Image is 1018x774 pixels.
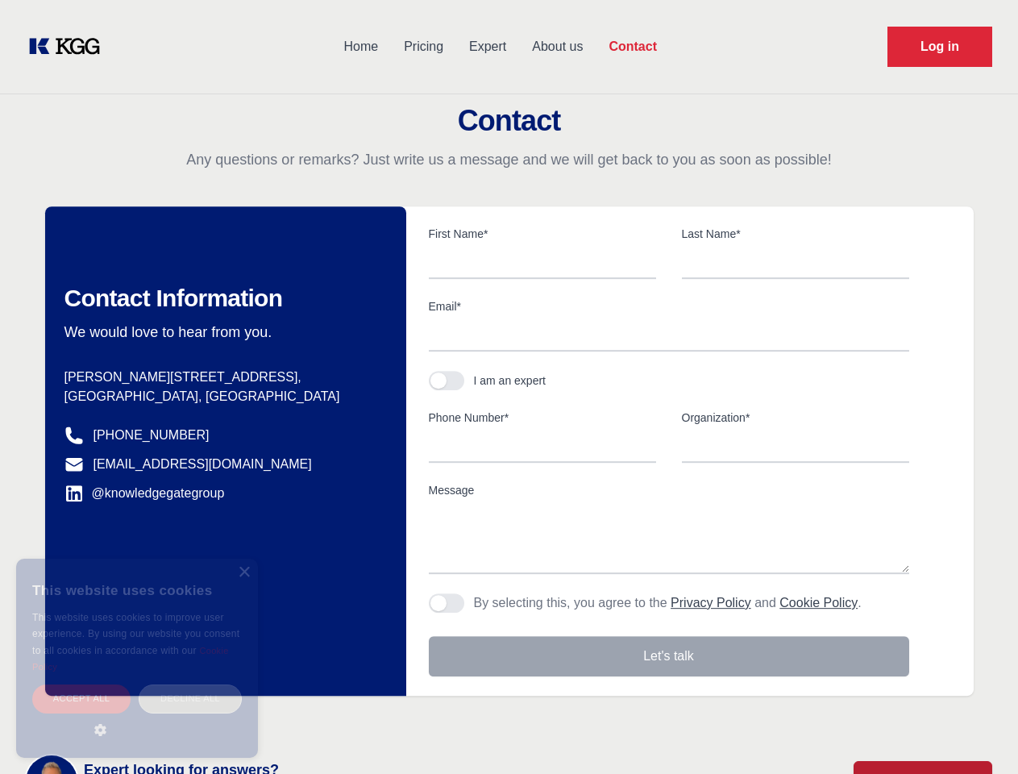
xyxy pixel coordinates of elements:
a: Home [330,26,391,68]
span: This website uses cookies to improve user experience. By using our website you consent to all coo... [32,612,239,656]
a: Pricing [391,26,456,68]
iframe: Chat Widget [937,697,1018,774]
a: Contact [596,26,670,68]
p: [PERSON_NAME][STREET_ADDRESS], [64,368,380,387]
label: Message [429,482,909,498]
h2: Contact Information [64,284,380,313]
button: Let's talk [429,636,909,676]
h2: Contact [19,105,999,137]
div: This website uses cookies [32,571,242,610]
div: Close [238,567,250,579]
a: Cookie Policy [779,596,858,610]
label: Last Name* [682,226,909,242]
div: I am an expert [474,372,546,389]
label: Phone Number* [429,410,656,426]
a: [EMAIL_ADDRESS][DOMAIN_NAME] [93,455,312,474]
a: [PHONE_NUMBER] [93,426,210,445]
p: We would love to hear from you. [64,322,380,342]
p: By selecting this, you agree to the and . [474,593,862,613]
a: Cookie Policy [32,646,229,672]
p: [GEOGRAPHIC_DATA], [GEOGRAPHIC_DATA] [64,387,380,406]
p: Any questions or remarks? Just write us a message and we will get back to you as soon as possible! [19,150,999,169]
label: Organization* [682,410,909,426]
a: Expert [456,26,519,68]
a: About us [519,26,596,68]
a: @knowledgegategroup [64,484,225,503]
label: Email* [429,298,909,314]
div: Accept all [32,685,131,713]
label: First Name* [429,226,656,242]
a: KOL Knowledge Platform: Talk to Key External Experts (KEE) [26,34,113,60]
a: Privacy Policy [671,596,751,610]
div: Decline all [139,685,242,713]
a: Request Demo [887,27,992,67]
